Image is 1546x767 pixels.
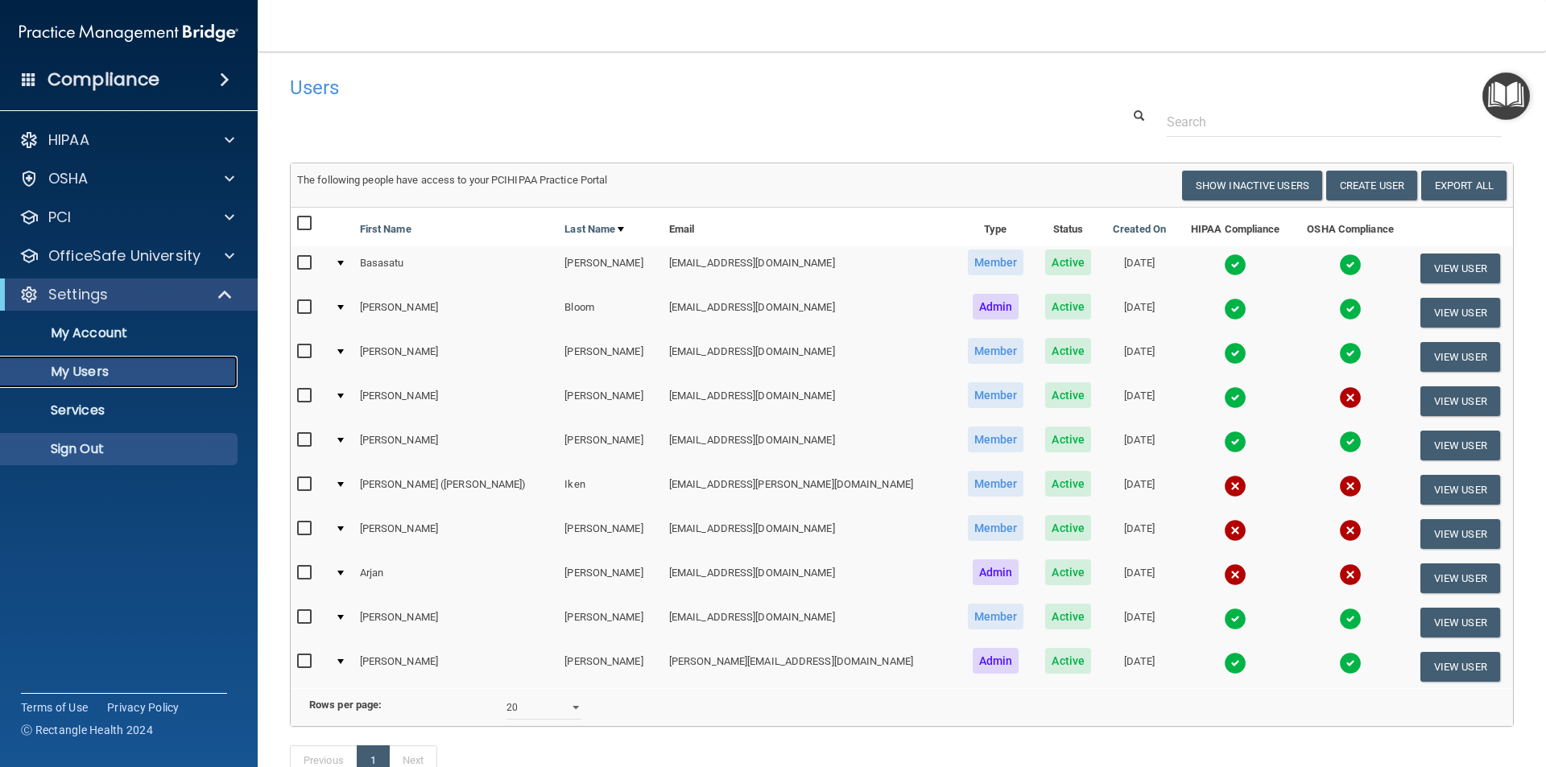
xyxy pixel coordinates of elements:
[1113,220,1166,239] a: Created On
[1045,382,1091,408] span: Active
[663,512,957,556] td: [EMAIL_ADDRESS][DOMAIN_NAME]
[1045,515,1091,541] span: Active
[968,604,1024,629] span: Member
[558,379,662,423] td: [PERSON_NAME]
[1224,652,1246,674] img: tick.e7d51cea.svg
[19,130,234,150] a: HIPAA
[10,364,230,380] p: My Users
[558,246,662,291] td: [PERSON_NAME]
[353,645,559,688] td: [PERSON_NAME]
[353,600,559,645] td: [PERSON_NAME]
[1102,291,1177,335] td: [DATE]
[1339,519,1362,542] img: cross.ca9f0e7f.svg
[1224,475,1246,497] img: cross.ca9f0e7f.svg
[1482,72,1530,120] button: Open Resource Center
[1224,298,1246,320] img: tick.e7d51cea.svg
[973,294,1019,320] span: Admin
[1035,208,1102,246] th: Status
[558,335,662,379] td: [PERSON_NAME]
[1102,556,1177,600] td: [DATE]
[558,600,662,645] td: [PERSON_NAME]
[1224,431,1246,453] img: tick.e7d51cea.svg
[353,468,559,512] td: [PERSON_NAME] ([PERSON_NAME])
[297,174,608,186] span: The following people have access to your PCIHIPAA Practice Portal
[663,246,957,291] td: [EMAIL_ADDRESS][DOMAIN_NAME]
[558,423,662,468] td: [PERSON_NAME]
[1326,171,1417,200] button: Create User
[1420,431,1500,460] button: View User
[353,379,559,423] td: [PERSON_NAME]
[1045,559,1091,585] span: Active
[968,382,1024,408] span: Member
[1045,604,1091,629] span: Active
[21,699,88,715] a: Terms of Use
[1420,254,1500,283] button: View User
[1420,342,1500,372] button: View User
[558,468,662,512] td: Iken
[1421,171,1507,200] a: Export All
[1339,342,1362,365] img: tick.e7d51cea.svg
[663,291,957,335] td: [EMAIL_ADDRESS][DOMAIN_NAME]
[968,338,1024,364] span: Member
[10,402,230,419] p: Services
[663,208,957,246] th: Email
[48,285,108,304] p: Settings
[10,441,230,457] p: Sign Out
[1224,342,1246,365] img: tick.e7d51cea.svg
[309,699,382,711] b: Rows per page:
[968,249,1024,275] span: Member
[19,169,234,188] a: OSHA
[1339,563,1362,586] img: cross.ca9f0e7f.svg
[968,471,1024,497] span: Member
[48,208,71,227] p: PCI
[1045,294,1091,320] span: Active
[1339,431,1362,453] img: tick.e7d51cea.svg
[1420,563,1500,593] button: View User
[353,423,559,468] td: [PERSON_NAME]
[1102,423,1177,468] td: [DATE]
[968,427,1024,452] span: Member
[1420,652,1500,682] button: View User
[1102,645,1177,688] td: [DATE]
[663,468,957,512] td: [EMAIL_ADDRESS][PERSON_NAME][DOMAIN_NAME]
[558,556,662,600] td: [PERSON_NAME]
[19,246,234,266] a: OfficeSafe University
[973,648,1019,674] span: Admin
[48,130,89,150] p: HIPAA
[1420,608,1500,637] button: View User
[564,220,624,239] a: Last Name
[107,699,180,715] a: Privacy Policy
[1045,338,1091,364] span: Active
[48,68,159,91] h4: Compliance
[663,335,957,379] td: [EMAIL_ADDRESS][DOMAIN_NAME]
[558,512,662,556] td: [PERSON_NAME]
[19,208,234,227] a: PCI
[1102,246,1177,291] td: [DATE]
[1224,386,1246,409] img: tick.e7d51cea.svg
[558,645,662,688] td: [PERSON_NAME]
[1182,171,1322,200] button: Show Inactive Users
[1339,386,1362,409] img: cross.ca9f0e7f.svg
[1420,298,1500,328] button: View User
[1420,386,1500,416] button: View User
[1102,379,1177,423] td: [DATE]
[19,17,238,49] img: PMB logo
[21,722,153,738] span: Ⓒ Rectangle Health 2024
[353,246,559,291] td: Basasatu
[663,423,957,468] td: [EMAIL_ADDRESS][DOMAIN_NAME]
[1339,652,1362,674] img: tick.e7d51cea.svg
[1102,468,1177,512] td: [DATE]
[1224,563,1246,586] img: cross.ca9f0e7f.svg
[663,379,957,423] td: [EMAIL_ADDRESS][DOMAIN_NAME]
[19,285,234,304] a: Settings
[663,556,957,600] td: [EMAIL_ADDRESS][DOMAIN_NAME]
[968,515,1024,541] span: Member
[1102,600,1177,645] td: [DATE]
[1224,519,1246,542] img: cross.ca9f0e7f.svg
[10,325,230,341] p: My Account
[1177,208,1294,246] th: HIPAA Compliance
[1045,427,1091,452] span: Active
[1339,298,1362,320] img: tick.e7d51cea.svg
[1420,475,1500,505] button: View User
[353,291,559,335] td: [PERSON_NAME]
